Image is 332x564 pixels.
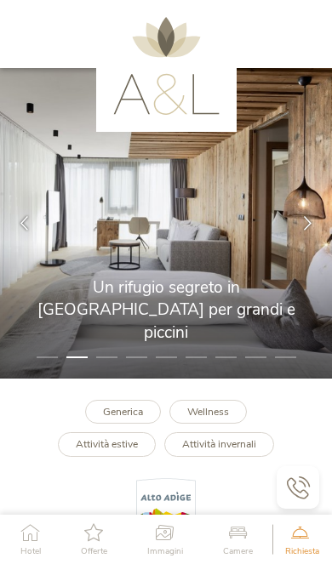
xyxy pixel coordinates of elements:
span: Hotel [20,547,41,555]
a: Generica [85,400,161,424]
img: AMONTI & LUNARIS Wellnessresort [113,17,220,115]
a: Wellness [169,400,247,424]
img: Alto Adige [136,478,196,525]
span: Immagini [147,547,183,555]
b: Attività estive [76,437,138,451]
span: Offerte [81,547,107,555]
b: Attività invernali [182,437,256,451]
span: Richiesta [285,547,319,555]
b: Wellness [187,405,229,419]
a: Attività estive [58,432,156,457]
a: Attività invernali [164,432,274,457]
b: Generica [103,405,143,419]
span: Camere [223,547,253,555]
